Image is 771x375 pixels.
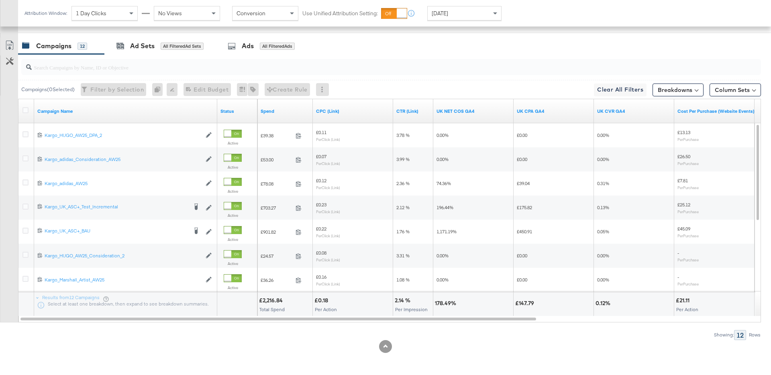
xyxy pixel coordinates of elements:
[710,84,761,96] button: Column Sets
[677,233,699,238] sub: Per Purchase
[396,108,430,114] a: The number of clicks received on a link in your ad divided by the number of impressions.
[677,226,690,232] span: £45.09
[396,156,410,162] span: 3.99 %
[436,253,449,259] span: 0.00%
[45,180,202,187] a: Kargo_adidas_AW25
[224,237,242,242] label: Active
[316,226,326,232] span: £0.22
[396,228,410,234] span: 1.76 %
[597,85,643,95] span: Clear All Filters
[677,185,699,190] sub: Per Purchase
[130,41,155,51] div: Ad Sets
[45,156,202,163] a: Kargo_adidas_Consideration_AW25
[436,228,457,234] span: 1,171.19%
[261,277,292,283] span: £36.26
[316,281,340,286] sub: Per Click (Link)
[396,277,410,283] span: 1.08 %
[45,132,202,139] a: Kargo_HUGO_AW25_DPA_2
[436,277,449,283] span: 0.00%
[45,277,202,283] a: Kargo_Marshall_Artist_AW25
[261,205,292,211] span: £703.27
[677,202,690,208] span: £25.12
[316,153,326,159] span: £0.07
[224,141,242,146] label: Active
[396,253,410,259] span: 3.31 %
[597,228,609,234] span: 0.05%
[517,228,532,234] span: £450.91
[316,108,390,114] a: The average cost for each link click you've received from your ad.
[677,209,699,214] sub: Per Purchase
[259,306,285,312] span: Total Spend
[436,204,453,210] span: 196.44%
[45,132,202,139] div: Kargo_HUGO_AW25_DPA_2
[316,274,326,280] span: £0.16
[316,129,326,135] span: £0.11
[261,229,292,235] span: £901.82
[396,204,410,210] span: 2.12 %
[517,253,527,259] span: £0.00
[677,129,690,135] span: £13.13
[45,228,188,236] a: Kargo_UK_ASC+_BAU
[261,181,292,187] span: £78.08
[734,330,746,340] div: 12
[677,257,699,262] sub: Per Purchase
[37,108,214,114] a: Your campaign name.
[32,56,693,72] input: Search Campaigns by Name, ID or Objective
[316,257,340,262] sub: Per Click (Link)
[436,156,449,162] span: 0.00%
[242,41,254,51] div: Ads
[261,157,292,163] span: £53.00
[259,297,285,304] div: £2,216.84
[517,277,527,283] span: £0.00
[597,180,609,186] span: 0.31%
[224,189,242,194] label: Active
[315,306,337,312] span: Per Action
[237,10,265,17] span: Conversion
[45,253,202,259] a: Kargo_HUGO_AW25_Consideration_2
[677,281,699,286] sub: Per Purchase
[515,300,536,307] div: £147.79
[316,137,340,142] sub: Per Click (Link)
[597,253,609,259] span: 0.00%
[224,261,242,266] label: Active
[597,204,609,210] span: 0.13%
[302,10,378,17] label: Use Unified Attribution Setting:
[517,132,527,138] span: £0.00
[517,156,527,162] span: £0.00
[677,274,679,280] span: -
[45,204,188,210] div: Kargo_UK_ASC+_Test_Incremental
[749,332,761,338] div: Rows
[435,300,459,307] div: 178.49%
[224,213,242,218] label: Active
[396,180,410,186] span: 2.36 %
[677,153,690,159] span: £26.50
[261,253,292,259] span: £24.57
[597,132,609,138] span: 0.00%
[677,161,699,166] sub: Per Purchase
[152,83,167,96] div: 0
[676,297,692,304] div: £21.11
[316,202,326,208] span: £0.23
[653,84,704,96] button: Breakdowns
[395,297,413,304] div: 2.14 %
[45,228,188,234] div: Kargo_UK_ASC+_BAU
[597,277,609,283] span: 0.00%
[597,156,609,162] span: 0.00%
[21,86,75,93] div: Campaigns ( 0 Selected)
[78,43,87,50] div: 12
[432,10,448,17] span: [DATE]
[45,204,188,212] a: Kargo_UK_ASC+_Test_Incremental
[316,177,326,183] span: £0.12
[260,43,295,50] div: All Filtered Ads
[396,132,410,138] span: 3.78 %
[261,132,292,139] span: £39.38
[676,306,698,312] span: Per Action
[677,108,755,114] a: The average cost for each purchase tracked by your Custom Audience pixel on your website after pe...
[517,108,591,114] a: UK CPA GA4
[395,306,428,312] span: Per Impression
[76,10,106,17] span: 1 Day Clicks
